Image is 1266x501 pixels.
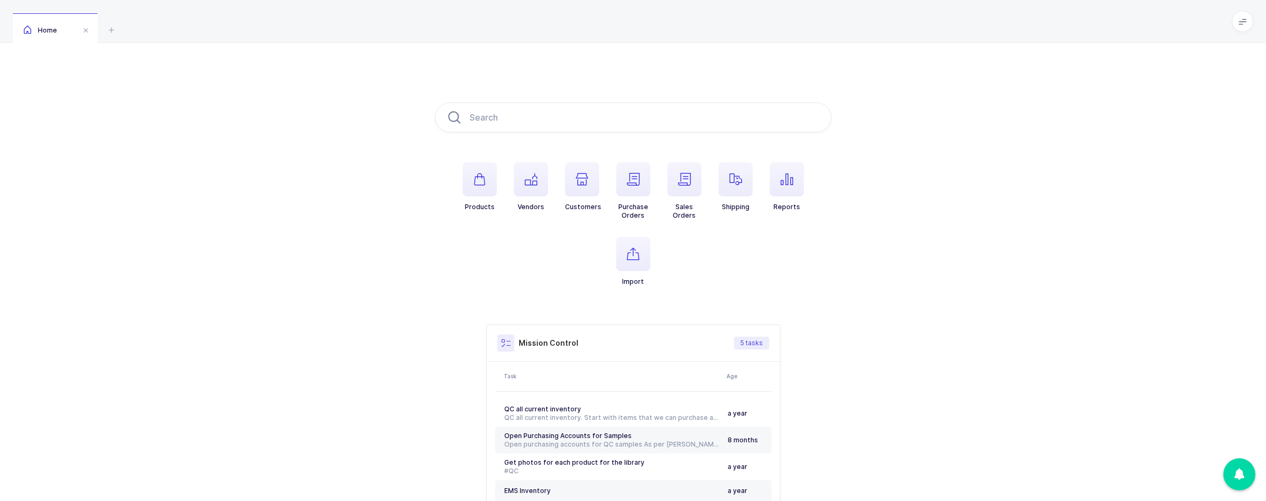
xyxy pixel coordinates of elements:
button: Import [616,237,650,286]
span: Get photos for each product for the library [504,458,644,466]
div: Task [504,372,720,380]
div: #QC [504,467,719,475]
button: Customers [565,162,601,211]
span: a year [728,409,747,417]
span: a year [728,487,747,495]
button: SalesOrders [667,162,701,220]
button: Vendors [514,162,548,211]
span: EMS Inventory [504,487,551,495]
span: 8 months [728,436,758,444]
button: Products [463,162,497,211]
span: Open Purchasing Accounts for Samples [504,432,632,440]
span: Home [23,26,57,34]
div: QC all current inventory. Start with items that we can purchase a sample from Schein. #[GEOGRAPHI... [504,413,719,422]
input: Search [435,102,832,132]
button: Reports [770,162,804,211]
span: QC all current inventory [504,405,581,413]
span: 5 tasks [740,339,763,347]
span: a year [728,463,747,471]
button: Shipping [719,162,753,211]
h3: Mission Control [519,338,578,348]
button: PurchaseOrders [616,162,650,220]
div: Open purchasing accounts for QC samples As per [PERSON_NAME], we had an account with [PERSON_NAME... [504,440,719,449]
div: Age [727,372,768,380]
